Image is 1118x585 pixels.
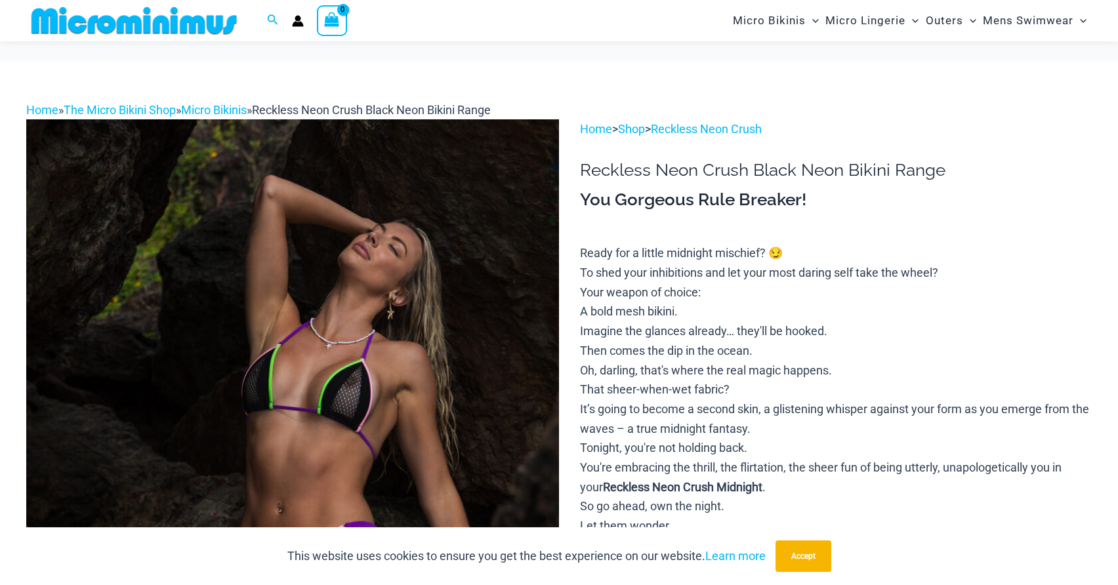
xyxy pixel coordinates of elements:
[980,4,1090,37] a: Mens SwimwearMenu ToggleMenu Toggle
[905,4,919,37] span: Menu Toggle
[26,6,242,35] img: MM SHOP LOGO FLAT
[580,122,612,136] a: Home
[580,189,1092,211] h3: You Gorgeous Rule Breaker!
[64,103,176,117] a: The Micro Bikini Shop
[580,160,1092,180] h1: Reckless Neon Crush Black Neon Bikini Range
[252,103,491,117] span: Reckless Neon Crush Black Neon Bikini Range
[825,4,905,37] span: Micro Lingerie
[603,480,762,494] b: Reckless Neon Crush Midnight
[926,4,963,37] span: Outers
[651,122,762,136] a: Reckless Neon Crush
[822,4,922,37] a: Micro LingerieMenu ToggleMenu Toggle
[1073,4,1087,37] span: Menu Toggle
[267,12,279,29] a: Search icon link
[728,2,1092,39] nav: Site Navigation
[983,4,1073,37] span: Mens Swimwear
[26,103,491,117] span: » » »
[580,243,1092,575] p: Ready for a little midnight mischief? 😏 To shed your inhibitions and let your most daring self ta...
[922,4,980,37] a: OutersMenu ToggleMenu Toggle
[730,4,822,37] a: Micro BikinisMenu ToggleMenu Toggle
[618,122,645,136] a: Shop
[580,119,1092,139] p: > >
[776,540,831,572] button: Accept
[287,546,766,566] p: This website uses cookies to ensure you get the best experience on our website.
[292,15,304,27] a: Account icon link
[181,103,247,117] a: Micro Bikinis
[806,4,819,37] span: Menu Toggle
[26,103,58,117] a: Home
[705,549,766,563] a: Learn more
[733,4,806,37] span: Micro Bikinis
[317,5,347,35] a: View Shopping Cart, empty
[963,4,976,37] span: Menu Toggle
